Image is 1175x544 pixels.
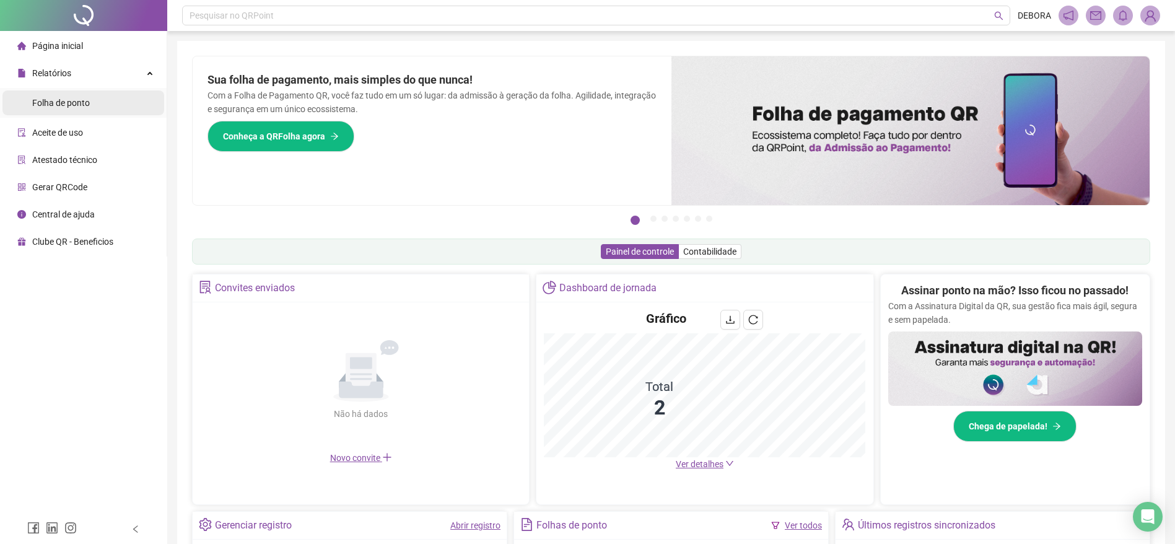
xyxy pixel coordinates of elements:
h4: Gráfico [646,310,686,327]
button: 7 [706,216,712,222]
span: Ver detalhes [676,459,723,469]
span: pie-chart [543,281,556,294]
button: 4 [673,216,679,222]
span: linkedin [46,522,58,534]
span: arrow-right [1052,422,1061,431]
span: info-circle [17,210,26,219]
button: 5 [684,216,690,222]
span: Gerar QRCode [32,182,87,192]
span: Painel de controle [606,247,674,257]
span: reload [748,315,758,325]
span: plus [382,452,392,462]
span: arrow-right [330,132,339,141]
h2: Sua folha de pagamento, mais simples do que nunca! [207,71,657,89]
span: facebook [27,522,40,534]
span: qrcode [17,183,26,191]
div: Últimos registros sincronizados [858,515,995,536]
button: 1 [631,216,640,225]
img: banner%2F02c71560-61a6-44d4-94b9-c8ab97240462.png [888,331,1142,406]
span: gift [17,237,26,246]
span: DEBORA [1018,9,1051,22]
button: Conheça a QRFolha agora [207,121,354,152]
div: Folhas de ponto [536,515,607,536]
div: Open Intercom Messenger [1133,502,1163,532]
img: 74889 [1141,6,1160,25]
span: setting [199,518,212,531]
p: Com a Assinatura Digital da QR, sua gestão fica mais ágil, segura e sem papelada. [888,299,1142,327]
span: notification [1063,10,1074,21]
span: Página inicial [32,41,83,51]
h2: Assinar ponto na mão? Isso ficou no passado! [901,282,1129,299]
span: search [994,11,1003,20]
div: Gerenciar registro [215,515,292,536]
button: 2 [650,216,657,222]
p: Com a Folha de Pagamento QR, você faz tudo em um só lugar: da admissão à geração da folha. Agilid... [207,89,657,116]
button: 3 [662,216,668,222]
div: Convites enviados [215,278,295,299]
span: Novo convite [330,453,392,463]
span: Relatórios [32,68,71,78]
div: Dashboard de jornada [559,278,657,299]
a: Ver todos [785,520,822,530]
span: left [131,525,140,533]
span: audit [17,128,26,137]
span: Conheça a QRFolha agora [223,129,325,143]
span: mail [1090,10,1101,21]
span: Aceite de uso [32,128,83,138]
a: Ver detalhes down [676,459,734,469]
span: file-text [520,518,533,531]
span: instagram [64,522,77,534]
a: Abrir registro [450,520,500,530]
span: Folha de ponto [32,98,90,108]
span: solution [17,156,26,164]
span: solution [199,281,212,294]
span: file [17,69,26,77]
span: filter [771,521,780,530]
button: Chega de papelada! [953,411,1077,442]
span: home [17,42,26,50]
span: team [842,518,855,531]
div: Não há dados [304,407,418,421]
span: Chega de papelada! [969,419,1047,433]
button: 6 [695,216,701,222]
span: Contabilidade [683,247,736,257]
span: bell [1117,10,1129,21]
span: Clube QR - Beneficios [32,237,113,247]
span: download [725,315,735,325]
img: banner%2F8d14a306-6205-4263-8e5b-06e9a85ad873.png [671,56,1150,205]
span: down [725,459,734,468]
span: Atestado técnico [32,155,97,165]
span: Central de ajuda [32,209,95,219]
